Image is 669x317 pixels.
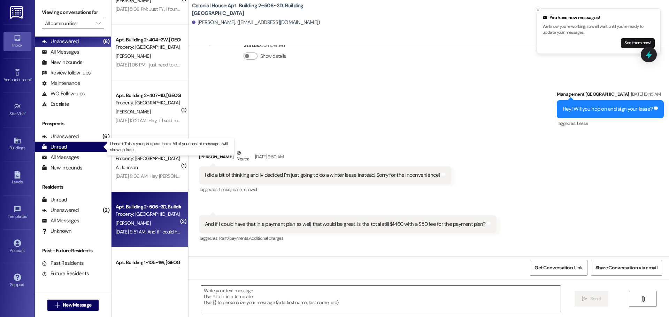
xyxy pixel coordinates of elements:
[3,169,31,188] a: Leads
[116,211,180,218] div: Property: [GEOGRAPHIC_DATA]
[35,183,111,191] div: Residents
[116,99,180,106] div: Property: [GEOGRAPHIC_DATA]
[101,131,111,142] div: (6)
[3,271,31,290] a: Support
[205,221,486,228] div: And if I could have that in a payment plan as well, that would be great. Is the total still $1460...
[577,120,588,126] span: Lease
[116,109,151,115] span: [PERSON_NAME]
[25,110,26,115] span: •
[63,301,91,309] span: New Message
[101,205,111,216] div: (2)
[116,53,151,59] span: [PERSON_NAME]
[42,228,71,235] div: Unknown
[205,172,440,179] div: I did a bit of thinking and Iv decided I'm just going to do a winter lease instead. Sorry for the...
[116,43,180,51] div: Property: [GEOGRAPHIC_DATA]
[42,38,79,45] div: Unanswered
[42,48,79,56] div: All Messages
[3,32,31,51] a: Inbox
[575,291,608,307] button: Send
[116,6,309,12] div: [DATE] 5:08 PM: Just FYI, I found a bunch of nails from the roof on the third floor walkway [DATE].
[219,187,231,192] span: Lease ,
[35,120,111,127] div: Prospects
[244,42,259,49] b: Status
[3,237,31,256] a: Account
[595,264,658,271] span: Share Conversation via email
[42,69,91,77] div: Review follow-ups
[42,217,79,224] div: All Messages
[591,260,662,276] button: Share Conversation via email
[45,18,93,29] input: All communities
[55,302,60,308] i: 
[199,149,451,166] div: [PERSON_NAME]
[35,247,111,254] div: Past + Future Residents
[535,6,541,13] button: Close toast
[42,154,79,161] div: All Messages
[219,235,249,241] span: Rent/payments ,
[199,184,451,195] div: Tagged as:
[42,90,85,97] div: WO Follow-ups
[42,101,69,108] div: Escalate
[116,155,180,162] div: Property: [GEOGRAPHIC_DATA]
[3,101,31,119] a: Site Visit •
[260,53,286,60] label: Show details
[192,19,320,26] div: [PERSON_NAME]. ([EMAIL_ADDRESS][DOMAIN_NAME])
[42,80,80,87] div: Maintenance
[116,36,180,43] div: Apt. Building 2~404~2W, [GEOGRAPHIC_DATA]
[192,2,331,17] b: Colonial House: Apt. Building 2~506~3D, Building [GEOGRAPHIC_DATA]
[97,21,100,26] i: 
[249,235,283,241] span: Additional charges
[42,143,67,151] div: Unread
[621,38,655,48] button: See them now!
[42,7,104,18] label: Viewing conversations for
[535,264,583,271] span: Get Conversation Link
[42,207,79,214] div: Unanswered
[253,153,284,160] div: [DATE] 9:50 AM
[116,117,305,124] div: [DATE] 10:21 AM: Hey, if I sold my entire fall contract, what day would I need to be out of there?
[116,173,292,179] div: [DATE] 8:06 AM: Hey [PERSON_NAME], could you send me a lease for winter semester?
[110,141,231,153] p: Unread: This is your prospect inbox. All of your tenant messages will show up here.
[42,133,79,140] div: Unanswered
[563,105,653,113] div: Hey! Will you hop on and sign your lease?
[629,90,661,98] div: [DATE] 10:45 AM
[582,296,587,302] i: 
[244,40,289,51] div: : Completed
[640,296,646,302] i: 
[116,266,180,274] div: Property: [GEOGRAPHIC_DATA]
[116,229,409,235] div: [DATE] 9:51 AM: And if I could have that in a payment plan as well, that would be great. Is the t...
[235,149,251,164] div: Neutral
[590,295,601,302] span: Send
[116,164,138,171] span: A. Johnson
[3,203,31,222] a: Templates •
[543,14,655,21] div: You have new messages!
[116,220,151,226] span: [PERSON_NAME]
[3,135,31,153] a: Buildings
[116,62,235,68] div: [DATE] 1:06 PM: I just need to confirm the address is correct
[543,24,655,36] p: We know you're working, so we'll wait until you're ready to update your messages.
[42,59,82,66] div: New Inbounds
[557,90,664,100] div: Management [GEOGRAPHIC_DATA]
[42,196,67,204] div: Unread
[42,260,84,267] div: Past Residents
[557,118,664,128] div: Tagged as:
[42,164,82,172] div: New Inbounds
[47,300,99,311] button: New Message
[27,213,28,218] span: •
[530,260,587,276] button: Get Conversation Link
[42,270,89,277] div: Future Residents
[101,36,111,47] div: (8)
[199,233,497,243] div: Tagged as:
[116,92,180,99] div: Apt. Building 2~407~1D, [GEOGRAPHIC_DATA]
[231,187,257,192] span: Lease renewal
[31,76,32,81] span: •
[116,259,180,266] div: Apt. Building 1~105~1W, [GEOGRAPHIC_DATA]
[10,6,24,19] img: ResiDesk Logo
[116,203,180,211] div: Apt. Building 2~506~3D, Building [GEOGRAPHIC_DATA]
